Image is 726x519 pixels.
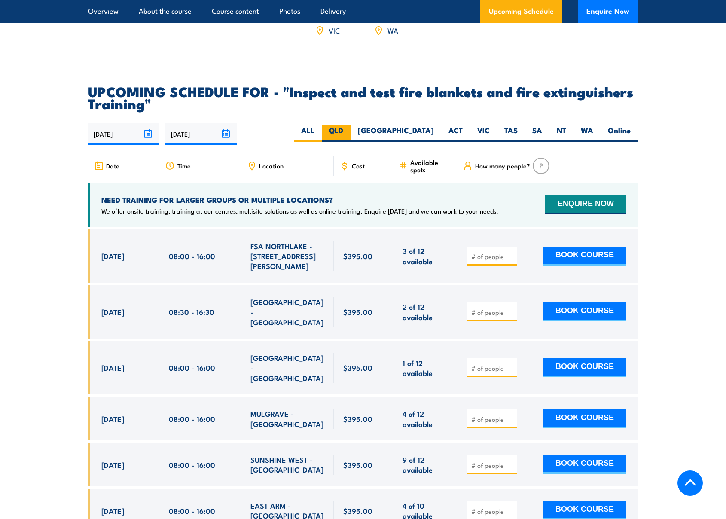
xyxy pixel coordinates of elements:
[471,507,514,516] input: # of people
[169,460,215,470] span: 08:00 - 16:00
[403,302,448,322] span: 2 of 12 available
[471,364,514,372] input: # of people
[88,85,638,109] h2: UPCOMING SCHEDULE FOR - "Inspect and test fire blankets and fire extinguishers Training"
[573,125,601,142] label: WA
[343,414,372,424] span: $395.00
[549,125,573,142] label: NT
[543,409,626,428] button: BOOK COURSE
[441,125,470,142] label: ACT
[169,363,215,372] span: 08:00 - 16:00
[343,460,372,470] span: $395.00
[543,247,626,266] button: BOOK COURSE
[101,307,124,317] span: [DATE]
[471,461,514,470] input: # of people
[403,409,448,429] span: 4 of 12 available
[101,414,124,424] span: [DATE]
[387,25,398,35] a: WA
[165,123,236,145] input: To date
[351,125,441,142] label: [GEOGRAPHIC_DATA]
[250,297,324,327] span: [GEOGRAPHIC_DATA] - [GEOGRAPHIC_DATA]
[101,506,124,516] span: [DATE]
[343,506,372,516] span: $395.00
[88,123,159,145] input: From date
[177,162,191,169] span: Time
[352,162,365,169] span: Cost
[403,455,448,475] span: 9 of 12 available
[169,251,215,261] span: 08:00 - 16:00
[543,358,626,377] button: BOOK COURSE
[475,162,530,169] span: How many people?
[106,162,119,169] span: Date
[343,363,372,372] span: $395.00
[471,415,514,424] input: # of people
[497,125,525,142] label: TAS
[545,195,626,214] button: ENQUIRE NOW
[101,207,498,215] p: We offer onsite training, training at our centres, multisite solutions as well as online training...
[471,308,514,317] input: # of people
[169,506,215,516] span: 08:00 - 16:00
[169,307,214,317] span: 08:30 - 16:30
[343,251,372,261] span: $395.00
[403,246,448,266] span: 3 of 12 available
[601,125,638,142] label: Online
[525,125,549,142] label: SA
[250,353,324,383] span: [GEOGRAPHIC_DATA] - [GEOGRAPHIC_DATA]
[329,25,340,35] a: VIC
[343,307,372,317] span: $395.00
[169,414,215,424] span: 08:00 - 16:00
[410,159,451,173] span: Available spots
[259,162,284,169] span: Location
[101,363,124,372] span: [DATE]
[543,455,626,474] button: BOOK COURSE
[294,125,322,142] label: ALL
[322,125,351,142] label: QLD
[471,252,514,261] input: # of people
[250,455,324,475] span: SUNSHINE WEST - [GEOGRAPHIC_DATA]
[101,460,124,470] span: [DATE]
[543,302,626,321] button: BOOK COURSE
[403,358,448,378] span: 1 of 12 available
[250,241,324,271] span: FSA NORTHLAKE - [STREET_ADDRESS][PERSON_NAME]
[470,125,497,142] label: VIC
[250,409,324,429] span: MULGRAVE - [GEOGRAPHIC_DATA]
[101,195,498,205] h4: NEED TRAINING FOR LARGER GROUPS OR MULTIPLE LOCATIONS?
[101,251,124,261] span: [DATE]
